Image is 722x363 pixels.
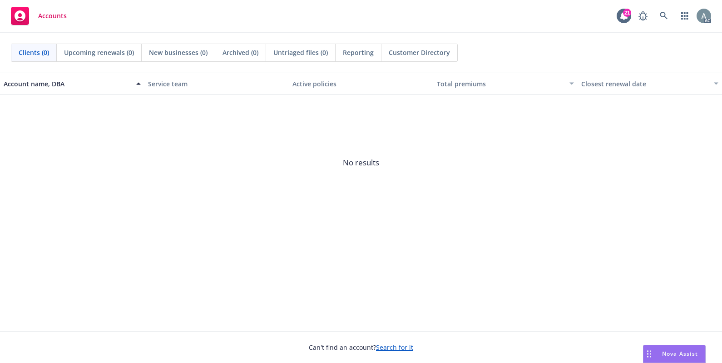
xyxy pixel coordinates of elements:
[433,73,578,94] button: Total premiums
[149,48,208,57] span: New businesses (0)
[389,48,450,57] span: Customer Directory
[623,9,631,17] div: 21
[578,73,722,94] button: Closest renewal date
[581,79,708,89] div: Closest renewal date
[64,48,134,57] span: Upcoming renewals (0)
[437,79,564,89] div: Total premiums
[376,343,413,352] a: Search for it
[292,79,430,89] div: Active policies
[223,48,258,57] span: Archived (0)
[343,48,374,57] span: Reporting
[148,79,285,89] div: Service team
[662,350,698,358] span: Nova Assist
[4,79,131,89] div: Account name, DBA
[697,9,711,23] img: photo
[676,7,694,25] a: Switch app
[38,12,67,20] span: Accounts
[643,345,655,363] div: Drag to move
[309,343,413,352] span: Can't find an account?
[643,345,706,363] button: Nova Assist
[144,73,289,94] button: Service team
[19,48,49,57] span: Clients (0)
[273,48,328,57] span: Untriaged files (0)
[289,73,433,94] button: Active policies
[7,3,70,29] a: Accounts
[655,7,673,25] a: Search
[634,7,652,25] a: Report a Bug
